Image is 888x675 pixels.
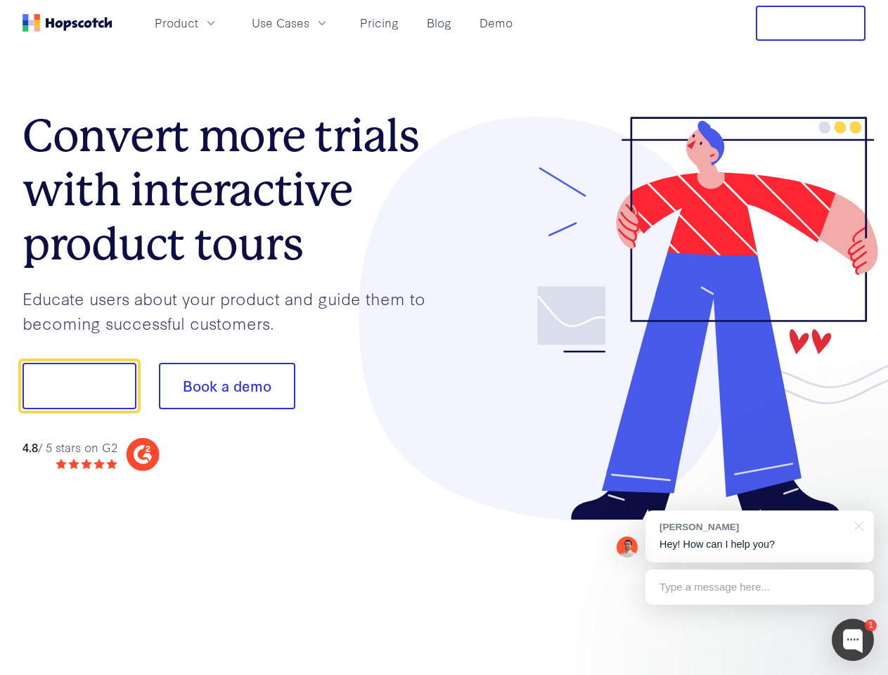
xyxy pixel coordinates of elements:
p: Hey! How can I help you? [659,537,860,552]
div: [PERSON_NAME] [659,520,846,534]
span: Use Cases [252,14,309,32]
button: Use Cases [243,11,337,34]
img: Mark Spera [617,536,638,558]
a: Blog [421,11,457,34]
button: Book a demo [159,363,295,409]
span: Product [155,14,198,32]
div: Type a message here... [645,570,874,605]
a: Home [22,14,112,32]
button: Show me! [22,363,136,409]
div: 1 [865,619,877,631]
button: Product [146,11,226,34]
a: Demo [474,11,518,34]
h1: Convert more trials with interactive product tours [22,109,444,271]
a: Pricing [354,11,404,34]
strong: 4.8 [22,439,38,455]
div: / 5 stars on G2 [22,439,117,456]
p: Educate users about your product and guide them to becoming successful customers. [22,286,444,335]
button: Free Trial [756,6,866,41]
